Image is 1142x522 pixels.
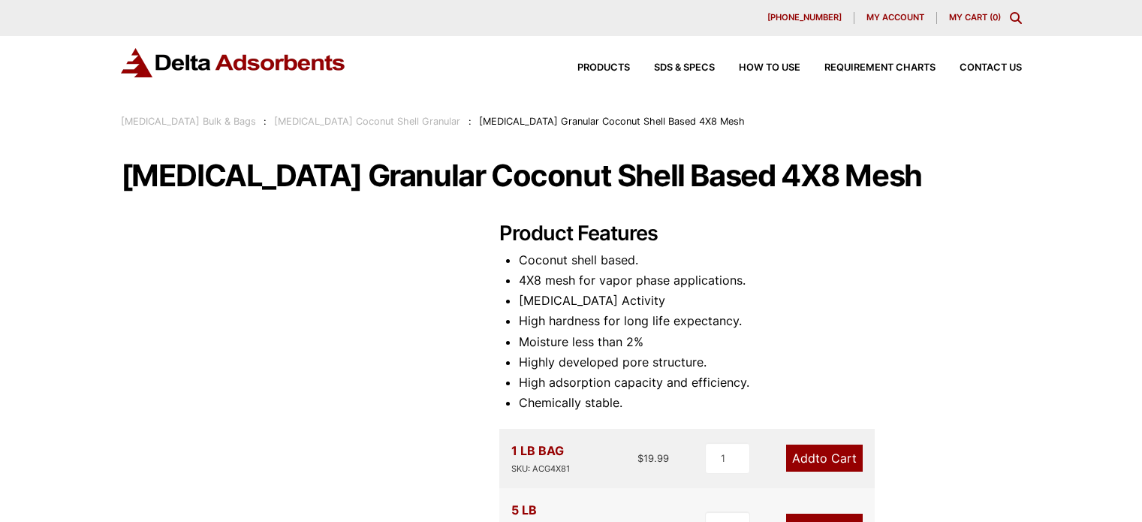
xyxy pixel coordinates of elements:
[511,462,570,476] div: SKU: ACG4X81
[800,63,936,73] a: Requirement Charts
[519,393,1022,413] li: Chemically stable.
[519,332,1022,352] li: Moisture less than 2%
[786,445,863,472] a: Add to Cart
[654,63,715,73] span: SDS & SPECS
[715,63,800,73] a: How to Use
[767,14,842,22] span: [PHONE_NUMBER]
[936,63,1022,73] a: Contact Us
[755,12,854,24] a: [PHONE_NUMBER]
[469,116,472,127] span: :
[949,12,1001,23] a: My Cart (0)
[553,63,630,73] a: Products
[854,12,937,24] a: My account
[519,373,1022,393] li: High adsorption capacity and efficiency.
[960,63,1022,73] span: Contact Us
[1010,12,1022,24] div: Toggle Modal Content
[519,311,1022,331] li: High hardness for long life expectancy.
[637,452,669,464] bdi: 19.99
[577,63,630,73] span: Products
[824,63,936,73] span: Requirement Charts
[479,116,745,127] span: [MEDICAL_DATA] Granular Coconut Shell Based 4X8 Mesh
[630,63,715,73] a: SDS & SPECS
[993,12,998,23] span: 0
[264,116,267,127] span: :
[739,63,800,73] span: How to Use
[499,222,1022,246] h2: Product Features
[866,14,924,22] span: My account
[121,48,346,77] img: Delta Adsorbents
[519,270,1022,291] li: 4X8 mesh for vapor phase applications.
[637,452,643,464] span: $
[511,441,570,475] div: 1 LB BAG
[121,116,256,127] a: [MEDICAL_DATA] Bulk & Bags
[121,160,1022,192] h1: [MEDICAL_DATA] Granular Coconut Shell Based 4X8 Mesh
[519,250,1022,270] li: Coconut shell based.
[274,116,460,127] a: [MEDICAL_DATA] Coconut Shell Granular
[519,352,1022,373] li: Highly developed pore structure.
[519,291,1022,311] li: [MEDICAL_DATA] Activity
